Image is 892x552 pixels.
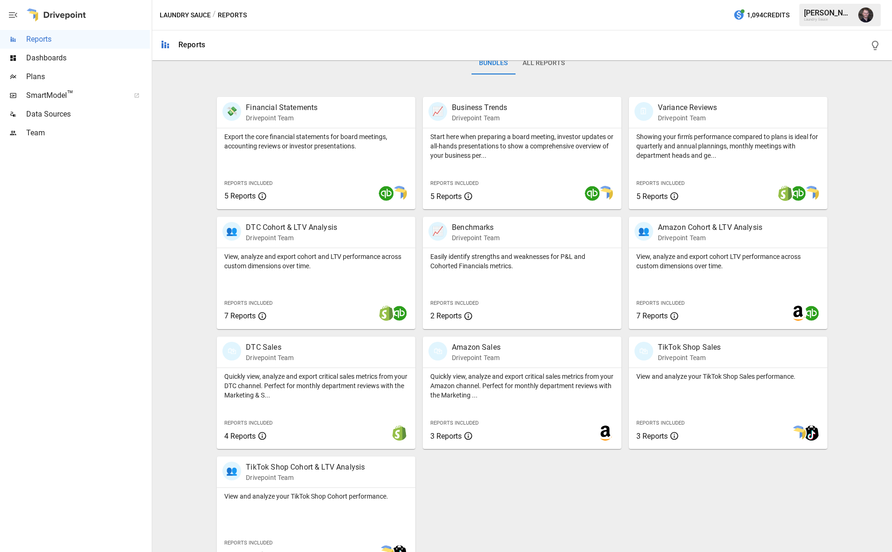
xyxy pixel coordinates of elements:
[430,132,614,160] p: Start here when preparing a board meeting, investor updates or all-hands presentations to show a ...
[658,342,721,353] p: TikTok Shop Sales
[222,102,241,121] div: 💸
[246,462,365,473] p: TikTok Shop Cohort & LTV Analysis
[26,52,150,64] span: Dashboards
[379,186,394,201] img: quickbooks
[791,426,806,441] img: smart model
[26,34,150,45] span: Reports
[430,180,479,186] span: Reports Included
[224,540,273,546] span: Reports Included
[658,113,717,123] p: Drivepoint Team
[430,311,462,320] span: 2 Reports
[26,127,150,139] span: Team
[636,180,685,186] span: Reports Included
[636,432,668,441] span: 3 Reports
[658,102,717,113] p: Variance Reviews
[67,88,74,100] span: ™
[246,222,337,233] p: DTC Cohort & LTV Analysis
[791,186,806,201] img: quickbooks
[246,113,317,123] p: Drivepoint Team
[224,132,408,151] p: Export the core financial statements for board meetings, accounting reviews or investor presentat...
[636,300,685,306] span: Reports Included
[224,432,256,441] span: 4 Reports
[392,186,407,201] img: smart model
[26,71,150,82] span: Plans
[246,353,294,362] p: Drivepoint Team
[804,8,853,17] div: [PERSON_NAME]
[246,233,337,243] p: Drivepoint Team
[26,90,124,101] span: SmartModel
[658,222,762,233] p: Amazon Cohort & LTV Analysis
[430,300,479,306] span: Reports Included
[804,306,819,321] img: quickbooks
[26,109,150,120] span: Data Sources
[452,102,507,113] p: Business Trends
[791,306,806,321] img: amazon
[224,492,408,501] p: View and analyze your TikTok Shop Cohort performance.
[658,353,721,362] p: Drivepoint Team
[598,186,613,201] img: smart model
[452,222,500,233] p: Benchmarks
[428,222,447,241] div: 📈
[472,52,515,74] button: Bundles
[222,342,241,361] div: 🛍
[160,9,211,21] button: Laundry Sauce
[636,420,685,426] span: Reports Included
[430,432,462,441] span: 3 Reports
[379,306,394,321] img: shopify
[598,426,613,441] img: amazon
[224,420,273,426] span: Reports Included
[853,2,879,28] button: Ian Blair
[452,342,501,353] p: Amazon Sales
[246,342,294,353] p: DTC Sales
[804,17,853,22] div: Laundry Sauce
[636,311,668,320] span: 7 Reports
[658,233,762,243] p: Drivepoint Team
[224,252,408,271] p: View, analyze and export cohort and LTV performance across custom dimensions over time.
[246,102,317,113] p: Financial Statements
[222,222,241,241] div: 👥
[858,7,873,22] img: Ian Blair
[224,180,273,186] span: Reports Included
[428,102,447,121] div: 📈
[634,342,653,361] div: 🛍
[452,233,500,243] p: Drivepoint Team
[213,9,216,21] div: /
[430,420,479,426] span: Reports Included
[804,426,819,441] img: tiktok
[634,222,653,241] div: 👥
[224,372,408,400] p: Quickly view, analyze and export critical sales metrics from your DTC channel. Perfect for monthl...
[730,7,793,24] button: 1,094Credits
[224,300,273,306] span: Reports Included
[585,186,600,201] img: quickbooks
[430,252,614,271] p: Easily identify strengths and weaknesses for P&L and Cohorted Financials metrics.
[634,102,653,121] div: 🗓
[428,342,447,361] div: 🛍
[392,306,407,321] img: quickbooks
[392,426,407,441] img: shopify
[452,353,501,362] p: Drivepoint Team
[178,40,205,49] div: Reports
[636,252,820,271] p: View, analyze and export cohort LTV performance across custom dimensions over time.
[430,192,462,201] span: 5 Reports
[224,311,256,320] span: 7 Reports
[430,372,614,400] p: Quickly view, analyze and export critical sales metrics from your Amazon channel. Perfect for mon...
[222,462,241,480] div: 👥
[636,192,668,201] span: 5 Reports
[636,132,820,160] p: Showing your firm's performance compared to plans is ideal for quarterly and annual plannings, mo...
[515,52,572,74] button: All Reports
[246,473,365,482] p: Drivepoint Team
[804,186,819,201] img: smart model
[452,113,507,123] p: Drivepoint Team
[778,186,793,201] img: shopify
[224,191,256,200] span: 5 Reports
[747,9,789,21] span: 1,094 Credits
[636,372,820,381] p: View and analyze your TikTok Shop Sales performance.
